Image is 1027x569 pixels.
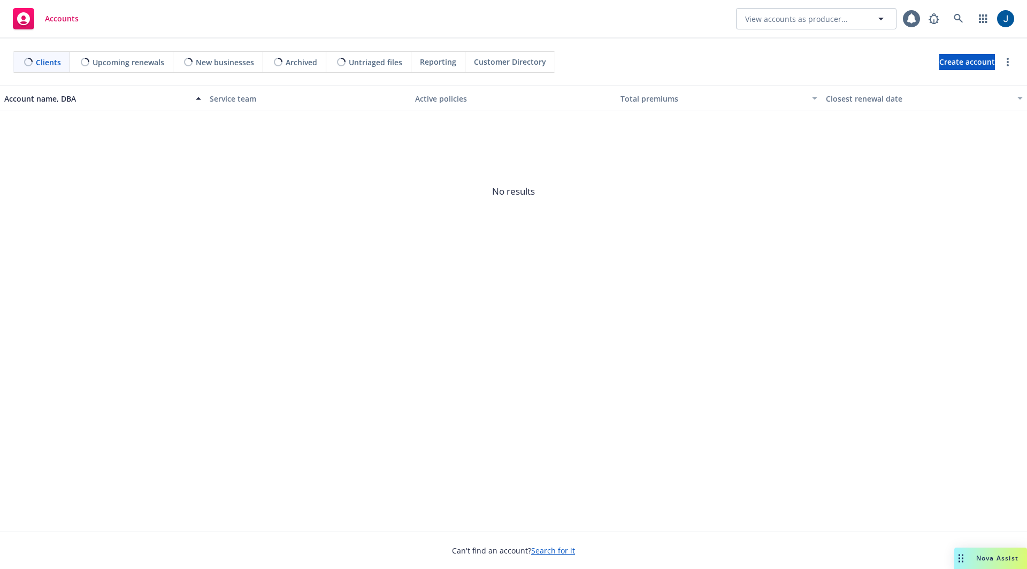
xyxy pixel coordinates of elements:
[736,8,896,29] button: View accounts as producer...
[1001,56,1014,68] a: more
[205,86,411,111] button: Service team
[616,86,822,111] button: Total premiums
[286,57,317,68] span: Archived
[620,93,806,104] div: Total premiums
[939,52,995,72] span: Create account
[939,54,995,70] a: Create account
[452,545,575,556] span: Can't find an account?
[210,93,407,104] div: Service team
[420,56,456,67] span: Reporting
[349,57,402,68] span: Untriaged files
[474,56,546,67] span: Customer Directory
[972,8,994,29] a: Switch app
[826,93,1011,104] div: Closest renewal date
[45,14,79,23] span: Accounts
[822,86,1027,111] button: Closest renewal date
[948,8,969,29] a: Search
[196,57,254,68] span: New businesses
[93,57,164,68] span: Upcoming renewals
[415,93,612,104] div: Active policies
[9,4,83,34] a: Accounts
[954,548,1027,569] button: Nova Assist
[997,10,1014,27] img: photo
[36,57,61,68] span: Clients
[745,13,848,25] span: View accounts as producer...
[531,545,575,556] a: Search for it
[976,553,1018,563] span: Nova Assist
[411,86,616,111] button: Active policies
[923,8,945,29] a: Report a Bug
[4,93,189,104] div: Account name, DBA
[954,548,968,569] div: Drag to move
